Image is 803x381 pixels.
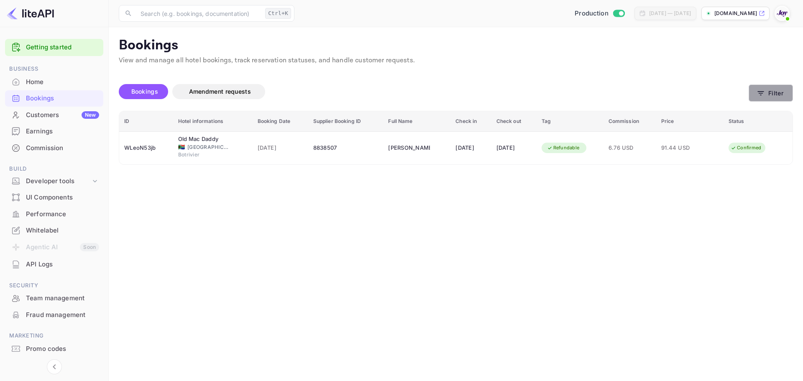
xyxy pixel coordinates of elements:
th: Booking Date [253,111,308,132]
th: Check in [450,111,491,132]
a: Fraud management [5,307,103,322]
img: LiteAPI logo [7,7,54,20]
a: Performance [5,206,103,222]
span: Production [575,9,609,18]
a: Whitelabel [5,222,103,238]
p: Bookings [119,37,793,54]
span: Business [5,64,103,74]
th: Hotel informations [173,111,253,132]
div: Home [26,77,99,87]
div: Frans Brogden [388,141,430,155]
div: Whitelabel [26,226,99,235]
div: Performance [26,210,99,219]
th: Commission [604,111,656,132]
span: [GEOGRAPHIC_DATA] [187,143,229,151]
a: Home [5,74,103,89]
div: [DATE] [496,141,532,155]
div: WLeoN53jb [124,141,168,155]
p: View and manage all hotel bookings, track reservation statuses, and handle customer requests. [119,56,793,66]
p: [DOMAIN_NAME] [714,10,757,17]
a: Commission [5,140,103,156]
a: Team management [5,290,103,306]
div: [DATE] [455,141,486,155]
span: Marketing [5,331,103,340]
span: Security [5,281,103,290]
th: Status [724,111,793,132]
div: Promo codes [5,341,103,357]
div: Commission [26,143,99,153]
a: Getting started [26,43,99,52]
button: Filter [749,84,793,102]
div: Developer tools [26,176,91,186]
a: Earnings [5,123,103,139]
th: Price [656,111,724,132]
th: Full Name [383,111,450,132]
div: Earnings [5,123,103,140]
div: Whitelabel [5,222,103,239]
div: API Logs [5,256,103,273]
span: 91.44 USD [661,143,703,153]
div: New [82,111,99,119]
div: Getting started [5,39,103,56]
div: Bookings [26,94,99,103]
div: UI Components [5,189,103,206]
th: ID [119,111,173,132]
span: Bookings [131,88,158,95]
a: UI Components [5,189,103,205]
div: Fraud management [26,310,99,320]
div: Fraud management [5,307,103,323]
input: Search (e.g. bookings, documentation) [136,5,262,22]
div: Switch to Sandbox mode [571,9,628,18]
table: booking table [119,111,793,164]
a: Promo codes [5,341,103,356]
div: Earnings [26,127,99,136]
a: API Logs [5,256,103,272]
span: Botrivier [178,151,220,159]
div: API Logs [26,260,99,269]
a: Bookings [5,90,103,106]
div: Old Mac Daddy [178,135,220,143]
div: Team management [5,290,103,307]
div: 8838507 [313,141,378,155]
div: Team management [26,294,99,303]
div: Home [5,74,103,90]
img: With Joy [775,7,789,20]
div: Promo codes [26,344,99,354]
div: Ctrl+K [265,8,291,19]
th: Supplier Booking ID [308,111,384,132]
div: Developer tools [5,174,103,189]
div: Bookings [5,90,103,107]
th: Tag [537,111,604,132]
div: Confirmed [725,143,767,153]
a: CustomersNew [5,107,103,123]
span: 6.76 USD [609,143,651,153]
th: Check out [491,111,537,132]
div: [DATE] — [DATE] [649,10,691,17]
span: Build [5,164,103,174]
div: account-settings tabs [119,84,749,99]
span: South Africa [178,144,185,150]
span: [DATE] [258,143,303,153]
button: Collapse navigation [47,359,62,374]
span: Amendment requests [189,88,251,95]
div: UI Components [26,193,99,202]
div: Refundable [542,143,585,153]
div: Customers [26,110,99,120]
